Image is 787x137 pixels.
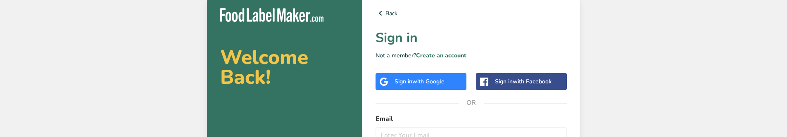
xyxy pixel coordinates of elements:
[220,8,323,22] img: Food Label Maker
[376,114,567,124] label: Email
[220,47,349,87] h2: Welcome Back!
[495,77,552,86] div: Sign in
[376,51,567,60] p: Not a member?
[376,28,567,48] h1: Sign in
[459,90,484,115] span: OR
[416,52,466,59] a: Create an account
[513,78,552,85] span: with Facebook
[412,78,445,85] span: with Google
[395,77,445,86] div: Sign in
[376,8,567,18] a: Back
